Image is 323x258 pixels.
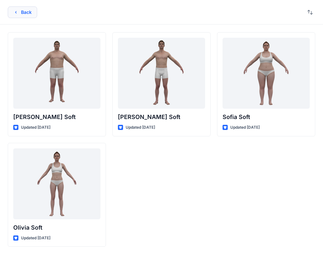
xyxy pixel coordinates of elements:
[118,38,205,109] a: Oliver Soft
[230,124,260,131] p: Updated [DATE]
[118,113,205,122] p: [PERSON_NAME] Soft
[13,148,100,219] a: Olivia Soft
[223,113,310,122] p: Sofia Soft
[126,124,155,131] p: Updated [DATE]
[13,113,100,122] p: [PERSON_NAME] Soft
[21,235,50,242] p: Updated [DATE]
[13,38,100,109] a: Joseph Soft
[21,124,50,131] p: Updated [DATE]
[8,6,37,18] button: Back
[223,38,310,109] a: Sofia Soft
[13,223,100,232] p: Olivia Soft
